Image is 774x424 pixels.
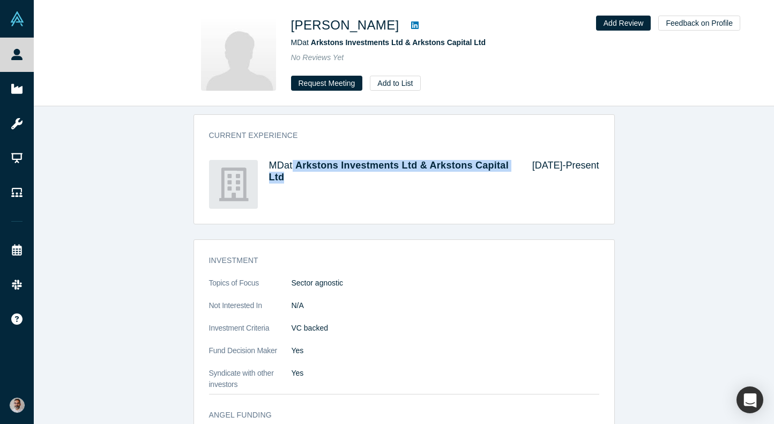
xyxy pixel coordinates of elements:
p: VC backed [292,323,599,334]
span: Sector agnostic [292,279,344,287]
dt: Not Interested In [209,300,292,323]
h4: MD at [269,160,517,183]
h1: [PERSON_NAME] [291,16,399,35]
button: Request Meeting [291,76,363,91]
h3: Angel Funding [209,410,584,421]
button: Add Review [596,16,651,31]
span: No Reviews Yet [291,53,344,62]
img: Arkstons Investments Ltd & Arkstons Capital Ltd's Logo [209,160,258,209]
dd: Yes [292,368,599,379]
h3: Investment [209,255,584,266]
dt: Topics of Focus [209,277,292,300]
dt: Syndicate with other investors [209,368,292,390]
img: Binesh Balan's Profile Image [201,16,276,91]
a: Arkstons Investments Ltd & Arkstons Capital Ltd [311,38,486,47]
dt: Investment Criteria [209,323,292,345]
a: Arkstons Investments Ltd & Arkstons Capital Ltd [269,160,509,182]
dd: N/A [292,300,599,311]
img: Gotam Bhardwaj's Account [10,398,25,413]
h3: Current Experience [209,130,584,141]
button: Feedback on Profile [658,16,740,31]
span: MD at [291,38,486,47]
dd: Yes [292,345,599,356]
dt: Fund Decision Maker [209,345,292,368]
div: [DATE] - Present [517,160,599,209]
button: Add to List [370,76,420,91]
img: Alchemist Vault Logo [10,11,25,26]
